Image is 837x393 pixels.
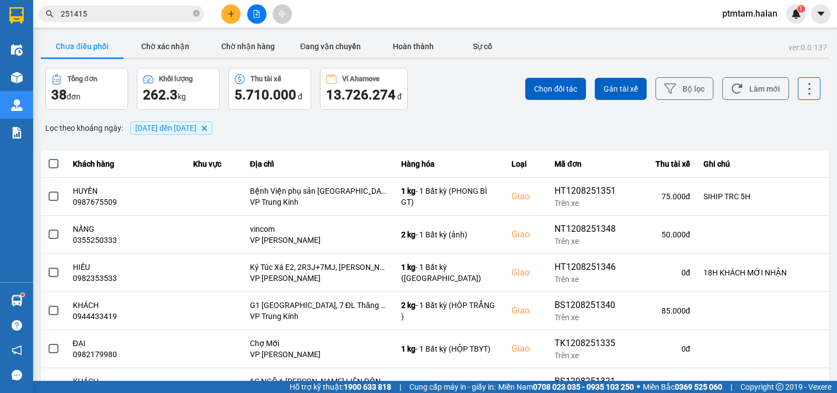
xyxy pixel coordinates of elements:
[250,300,388,311] div: G1 [GEOGRAPHIC_DATA], 7 ĐL Thăng Long, [GEOGRAPHIC_DATA], [GEOGRAPHIC_DATA], [GEOGRAPHIC_DATA], [...
[326,87,396,103] span: 13.726.274
[250,75,281,83] div: Thu tài xế
[455,35,510,57] button: Sự cố
[124,35,206,57] button: Chờ xác nhận
[344,383,391,391] strong: 1900 633 818
[637,191,690,202] div: 75.000 đ
[11,295,23,306] img: warehouse-icon
[675,383,722,391] strong: 0369 525 060
[11,72,23,83] img: warehouse-icon
[342,75,380,83] div: Ví Ahamove
[250,197,388,208] div: VP Trung Kính
[643,381,722,393] span: Miền Bắc
[73,300,180,311] div: KHÁCH
[11,127,23,139] img: solution-icon
[46,10,54,18] span: search
[409,381,495,393] span: Cung cấp máy in - giấy in:
[703,191,823,202] div: SIHIP TRC 5H
[372,35,455,57] button: Hoàn thành
[289,35,372,57] button: Đang vận chuyển
[73,311,180,322] div: 0944433419
[12,370,22,380] span: message
[533,383,634,391] strong: 0708 023 035 - 0935 103 250
[193,9,200,19] span: close-circle
[511,228,541,241] div: Giao
[273,4,292,24] button: aim
[11,99,23,111] img: warehouse-icon
[186,151,243,178] th: Khu vực
[250,349,388,360] div: VP [PERSON_NAME]
[234,87,296,103] span: 5.710.000
[250,273,388,284] div: VP [PERSON_NAME]
[12,345,22,355] span: notification
[511,342,541,355] div: Giao
[595,78,647,100] button: Gán tài xế
[555,184,624,198] div: HT1208251351
[228,68,311,110] button: Thu tài xế5.710.000 đ
[41,35,124,57] button: Chưa điều phối
[811,4,830,24] button: caret-down
[278,10,286,18] span: aim
[73,235,180,246] div: 0355250333
[637,305,690,316] div: 85.000 đ
[73,376,180,387] div: KHÁCH
[498,381,634,393] span: Miền Nam
[250,376,388,387] div: 6C NGÕ 6 [PERSON_NAME] LIÊN ĐỐNG ĐA [GEOGRAPHIC_DATA]
[51,87,67,103] span: 38
[511,304,541,317] div: Giao
[401,230,415,239] span: 2 kg
[206,35,289,57] button: Chờ nhận hàng
[637,385,640,389] span: ⚪️
[73,349,180,360] div: 0982179980
[320,68,408,110] button: Ví Ahamove13.726.274 đ
[637,229,690,240] div: 50.000 đ
[253,10,260,18] span: file-add
[250,185,388,197] div: Bệnh Viện phụ sản [GEOGRAPHIC_DATA], 929 Đ. [GEOGRAPHIC_DATA], [GEOGRAPHIC_DATA], [GEOGRAPHIC_DAT...
[401,301,415,310] span: 2 kg
[401,344,415,353] span: 1 kg
[290,381,391,393] span: Hỗ trợ kỹ thuật:
[250,235,388,246] div: VP [PERSON_NAME]
[401,263,415,272] span: 1 kg
[637,343,690,354] div: 0 đ
[731,381,732,393] span: |
[73,262,180,273] div: HIẾU
[45,122,123,134] span: Lọc theo khoảng ngày :
[555,299,624,312] div: BS1208251340
[143,86,214,104] div: kg
[511,266,541,279] div: Giao
[221,4,241,24] button: plus
[401,185,498,208] div: - 1 Bất kỳ (PHONG BÌ GT)
[555,350,624,361] div: Trên xe
[135,124,196,132] span: 01/08/2025 đến 12/08/2025
[399,381,401,393] span: |
[505,151,548,178] th: Loại
[604,83,638,94] span: Gán tài xế
[555,312,624,323] div: Trên xe
[401,262,498,284] div: - 1 Bất kỳ ([GEOGRAPHIC_DATA])
[637,267,690,278] div: 0 đ
[247,4,266,24] button: file-add
[250,338,388,349] div: Chợ Mới
[722,77,789,100] button: Làm mới
[555,236,624,247] div: Trên xe
[394,151,505,178] th: Hàng hóa
[21,293,24,296] sup: 1
[555,274,624,285] div: Trên xe
[703,267,823,278] div: 18H KHÁCH MỚI NHẬN
[250,311,388,322] div: VP Trung Kính
[791,9,801,19] img: icon-new-feature
[548,151,631,178] th: Mã đơn
[193,10,200,17] span: close-circle
[816,9,826,19] span: caret-down
[51,86,122,104] div: đơn
[227,10,235,18] span: plus
[697,151,829,178] th: Ghi chú
[797,5,805,13] sup: 1
[137,68,220,110] button: Khối lượng262.3kg
[401,300,498,322] div: - 1 Bất kỳ (HÔP TRẮNG )
[73,224,180,235] div: NẤNG
[61,8,191,20] input: Tìm tên, số ĐT hoặc mã đơn
[73,197,180,208] div: 0987675509
[12,320,22,331] span: question-circle
[9,7,24,24] img: logo-vxr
